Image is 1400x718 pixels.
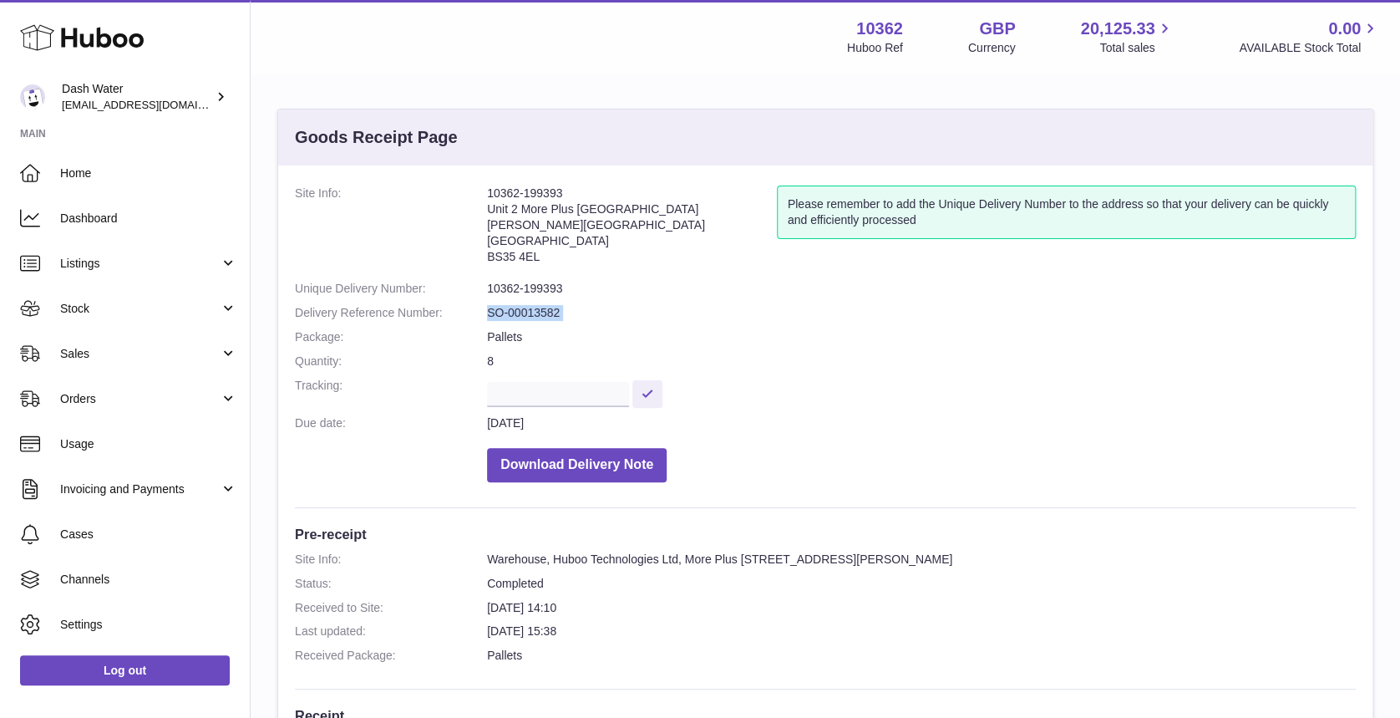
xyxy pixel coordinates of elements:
span: Channels [60,572,237,588]
dt: Quantity: [295,354,487,369]
span: [EMAIL_ADDRESS][DOMAIN_NAME] [62,98,246,111]
dd: [DATE] 14:10 [487,600,1356,616]
div: Dash Water [62,81,212,113]
dt: Received Package: [295,648,487,664]
dd: Completed [487,576,1356,592]
a: Log out [20,655,230,685]
dt: Due date: [295,415,487,431]
span: Orders [60,391,220,407]
dd: Warehouse, Huboo Technologies Ltd, More Plus [STREET_ADDRESS][PERSON_NAME] [487,552,1356,568]
dd: SO-00013582 [487,305,1356,321]
dt: Tracking: [295,378,487,407]
strong: 10362 [856,18,903,40]
dt: Package: [295,329,487,345]
dd: [DATE] [487,415,1356,431]
strong: GBP [979,18,1015,40]
span: Invoicing and Payments [60,481,220,497]
span: Stock [60,301,220,317]
dd: [DATE] 15:38 [487,624,1356,639]
dd: 8 [487,354,1356,369]
span: Sales [60,346,220,362]
div: Huboo Ref [847,40,903,56]
span: Dashboard [60,211,237,227]
dt: Delivery Reference Number: [295,305,487,321]
span: Listings [60,256,220,272]
address: 10362-199393 Unit 2 More Plus [GEOGRAPHIC_DATA] [PERSON_NAME][GEOGRAPHIC_DATA] [GEOGRAPHIC_DATA] ... [487,186,777,272]
button: Download Delivery Note [487,448,667,482]
a: 20,125.33 Total sales [1080,18,1174,56]
dt: Unique Delivery Number: [295,281,487,297]
h3: Goods Receipt Page [295,126,458,149]
div: Currency [968,40,1016,56]
span: Total sales [1099,40,1174,56]
span: Settings [60,617,237,633]
div: Please remember to add the Unique Delivery Number to the address so that your delivery can be qui... [777,186,1356,239]
span: 20,125.33 [1080,18,1154,40]
dt: Site Info: [295,186,487,272]
a: 0.00 AVAILABLE Stock Total [1239,18,1380,56]
dd: Pallets [487,648,1356,664]
dt: Status: [295,576,487,592]
img: bea@dash-water.com [20,84,45,109]
dt: Last updated: [295,624,487,639]
dd: 10362-199393 [487,281,1356,297]
span: 0.00 [1328,18,1361,40]
h3: Pre-receipt [295,525,1356,543]
span: Home [60,165,237,181]
dt: Site Info: [295,552,487,568]
span: Cases [60,527,237,542]
dt: Received to Site: [295,600,487,616]
span: AVAILABLE Stock Total [1239,40,1380,56]
dd: Pallets [487,329,1356,345]
span: Usage [60,436,237,452]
